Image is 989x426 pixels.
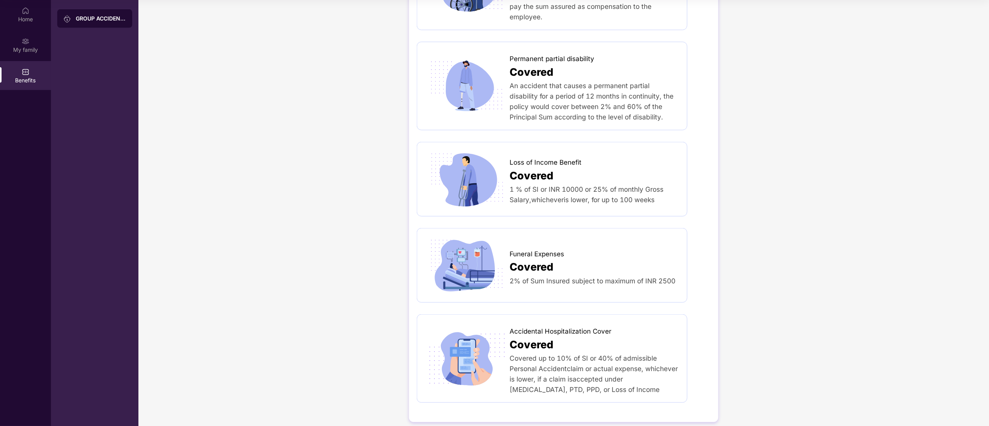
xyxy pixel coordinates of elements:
img: svg+xml;base64,PHN2ZyB3aWR0aD0iMjAiIGhlaWdodD0iMjAiIHZpZXdCb3g9IjAgMCAyMCAyMCIgZmlsbD0ibm9uZSIgeG... [22,37,29,45]
span: An accident that causes a permanent partial disability for a period of 12 months in continuity, t... [510,82,674,121]
span: Covered [510,168,553,184]
span: Funeral Expenses [510,249,564,259]
span: Covered [510,337,553,353]
img: icon [425,150,509,208]
span: Loss of Income Benefit [510,157,581,168]
img: svg+xml;base64,PHN2ZyBpZD0iSG9tZSIgeG1sbnM9Imh0dHA6Ly93d3cudzMub3JnLzIwMDAvc3ZnIiB3aWR0aD0iMjAiIG... [22,7,29,15]
span: 2% of Sum Insured subject to maximum of INR 2500 [510,277,675,285]
span: 1 % of SI or INR 10000 or 25% of monthly Gross Salary,whicheveris lower, for up to 100 weeks [510,185,663,204]
span: Covered [510,259,553,275]
img: icon [425,57,509,115]
span: Permanent partial disability [510,54,594,64]
img: icon [425,236,509,295]
span: Covered [510,64,553,80]
div: GROUP ACCIDENTAL INSURANCE [76,15,126,22]
img: svg+xml;base64,PHN2ZyB3aWR0aD0iMjAiIGhlaWdodD0iMjAiIHZpZXdCb3g9IjAgMCAyMCAyMCIgZmlsbD0ibm9uZSIgeG... [63,15,71,23]
img: svg+xml;base64,PHN2ZyBpZD0iQmVuZWZpdHMiIHhtbG5zPSJodHRwOi8vd3d3LnczLm9yZy8yMDAwL3N2ZyIgd2lkdGg9Ij... [22,68,29,76]
span: Covered up to 10% of SI or 40% of admissible Personal Accidentclaim or actual expense, whichever ... [510,354,678,394]
img: icon [425,329,509,388]
span: Accidental Hospitalization Cover [510,326,611,337]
